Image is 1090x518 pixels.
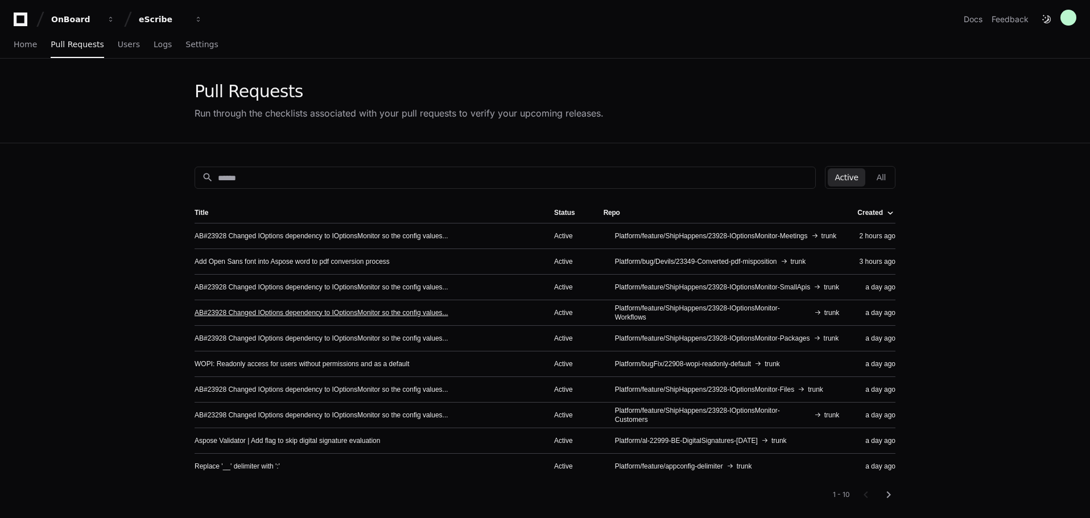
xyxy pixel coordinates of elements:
div: Active [554,436,585,445]
a: Aspose Validator | Add flag to skip digital signature evaluation [195,436,380,445]
div: Active [554,231,585,241]
div: 1 - 10 [833,490,850,499]
a: Replace '__' delimiter with ':' [195,462,280,471]
div: Title [195,208,208,217]
div: Active [554,334,585,343]
button: All [870,168,893,187]
a: AB#23928 Changed IOptions dependency to IOptionsMonitor so the config values... [195,283,448,292]
span: Settings [185,41,218,48]
span: Platform/feature/ShipHappens/23928-IOptionsMonitor-Files [615,385,795,394]
a: Logs [154,32,172,58]
span: Platform/feature/appconfig-delimiter [615,462,723,471]
div: a day ago [857,385,895,394]
span: trunk [824,411,840,420]
div: Active [554,257,585,266]
span: trunk [808,385,823,394]
button: OnBoard [47,9,119,30]
div: Active [554,283,585,292]
mat-icon: chevron_right [882,488,895,502]
div: a day ago [857,308,895,317]
div: Status [554,208,575,217]
div: a day ago [857,436,895,445]
a: Pull Requests [51,32,104,58]
div: Run through the checklists associated with your pull requests to verify your upcoming releases. [195,106,604,120]
div: 2 hours ago [857,231,895,241]
a: AB#23928 Changed IOptions dependency to IOptionsMonitor so the config values... [195,385,448,394]
mat-icon: search [202,172,213,183]
a: Home [14,32,37,58]
span: Platform/bugFix/22908-wopi-readonly-default [615,359,751,368]
div: Active [554,411,585,420]
div: Active [554,359,585,368]
span: Logs [154,41,172,48]
a: AB#23928 Changed IOptions dependency to IOptionsMonitor so the config values... [195,231,448,241]
div: a day ago [857,411,895,420]
a: AB#23298 Changed IOptions dependency to IOptionsMonitor so the config values... [195,411,448,420]
div: eScribe [139,14,188,25]
span: Platform/al-22999-BE-DigitalSignatures-[DATE] [615,436,758,445]
a: Settings [185,32,218,58]
span: trunk [771,436,787,445]
span: trunk [824,334,839,343]
div: Created [857,208,893,217]
div: Created [857,208,883,217]
div: a day ago [857,462,895,471]
span: trunk [737,462,752,471]
span: Platform/feature/ShipHappens/23928-IOptionsMonitor-Meetings [615,231,808,241]
span: Platform/feature/ShipHappens/23928-IOptionsMonitor-SmallApis [615,283,811,292]
span: Platform/feature/ShipHappens/23928-IOptionsMonitor-Customers [615,406,811,424]
div: Title [195,208,536,217]
div: Pull Requests [195,81,604,102]
div: Active [554,462,585,471]
th: Repo [594,202,849,223]
span: Platform/feature/ShipHappens/23928-IOptionsMonitor-Workflows [615,304,811,322]
div: a day ago [857,283,895,292]
a: Add Open Sans font into Aspose word to pdf conversion process [195,257,390,266]
div: OnBoard [51,14,100,25]
a: Docs [964,14,982,25]
span: trunk [765,359,780,368]
span: trunk [824,283,839,292]
span: trunk [821,231,837,241]
button: Feedback [992,14,1029,25]
span: Platform/bug/Devils/23349-Converted-pdf-misposition [615,257,777,266]
div: Active [554,385,585,394]
button: eScribe [134,9,207,30]
a: Users [118,32,140,58]
div: a day ago [857,334,895,343]
span: trunk [791,257,806,266]
div: Status [554,208,585,217]
span: Home [14,41,37,48]
button: Active [828,168,865,187]
span: Pull Requests [51,41,104,48]
div: Active [554,308,585,317]
span: trunk [824,308,840,317]
div: 3 hours ago [857,257,895,266]
a: AB#23928 Changed IOptions dependency to IOptionsMonitor so the config values... [195,308,448,317]
span: Platform/feature/ShipHappens/23928-IOptionsMonitor-Packages [615,334,810,343]
span: Users [118,41,140,48]
a: WOPI: Readonly access for users without permissions and as a default [195,359,410,368]
a: AB#23928 Changed IOptions dependency to IOptionsMonitor so the config values... [195,334,448,343]
div: a day ago [857,359,895,368]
